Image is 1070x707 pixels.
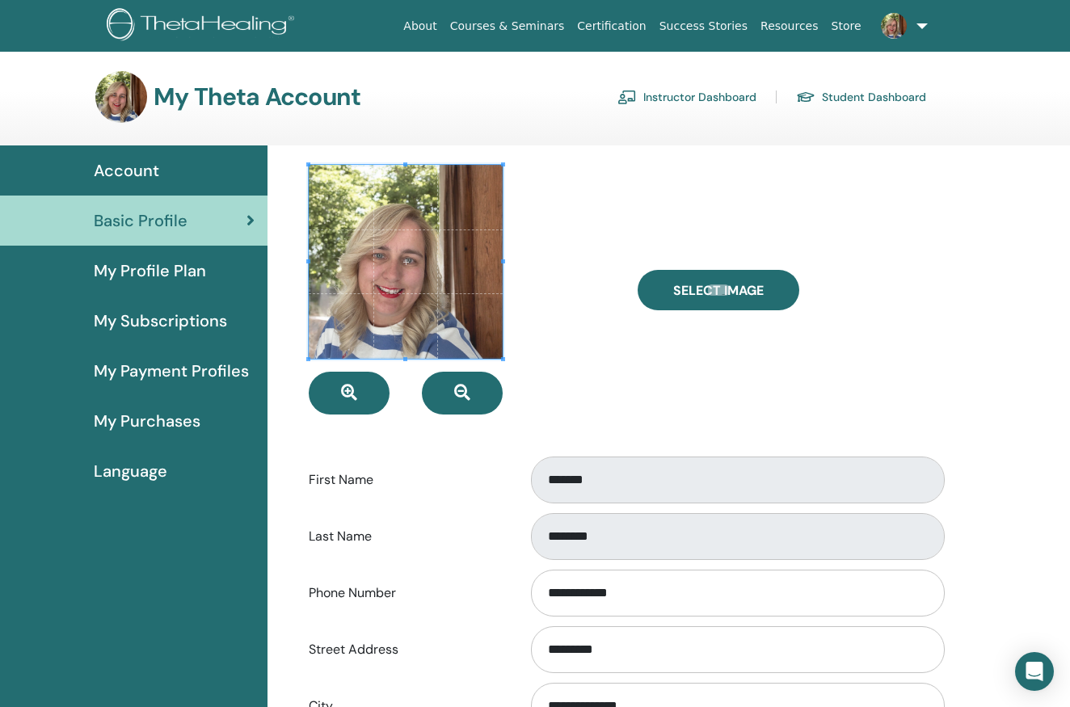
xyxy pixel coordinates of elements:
[673,282,764,299] span: Select Image
[881,13,907,39] img: default.jpg
[94,409,200,433] span: My Purchases
[297,521,516,552] label: Last Name
[754,11,825,41] a: Resources
[825,11,868,41] a: Store
[796,84,926,110] a: Student Dashboard
[94,208,187,233] span: Basic Profile
[94,309,227,333] span: My Subscriptions
[297,465,516,495] label: First Name
[708,284,729,296] input: Select Image
[297,634,516,665] label: Street Address
[154,82,360,112] h3: My Theta Account
[617,90,637,104] img: chalkboard-teacher.svg
[107,8,300,44] img: logo.png
[94,459,167,483] span: Language
[94,359,249,383] span: My Payment Profiles
[95,71,147,123] img: default.jpg
[94,259,206,283] span: My Profile Plan
[653,11,754,41] a: Success Stories
[571,11,652,41] a: Certification
[94,158,159,183] span: Account
[1015,652,1054,691] div: Open Intercom Messenger
[444,11,571,41] a: Courses & Seminars
[796,90,815,104] img: graduation-cap.svg
[397,11,443,41] a: About
[297,578,516,608] label: Phone Number
[617,84,756,110] a: Instructor Dashboard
